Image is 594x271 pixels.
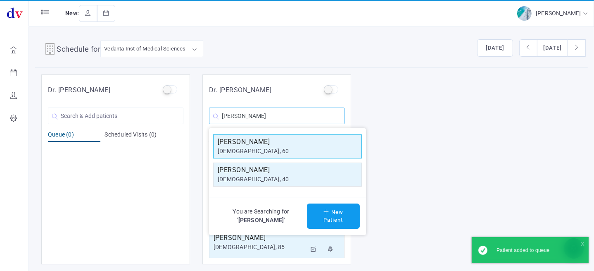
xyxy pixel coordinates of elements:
span: You are Searching for ' ' [215,207,307,225]
div: Scheduled Visits (0) [105,130,183,142]
h5: [PERSON_NAME] [214,233,306,243]
h5: Dr. [PERSON_NAME] [48,85,111,95]
div: [DEMOGRAPHIC_DATA], 60 [218,147,357,156]
div: [DEMOGRAPHIC_DATA], 40 [218,175,357,184]
input: Search & Add patients [209,108,345,124]
h4: Schedule for [57,43,100,57]
h5: Dr. [PERSON_NAME] [209,85,272,95]
div: Vedanta Inst of Medical Sciences [104,44,185,53]
h5: [PERSON_NAME] [218,137,357,147]
span: New: [65,10,79,17]
span: Patient added to queue [497,247,550,253]
button: New Patient [307,204,360,229]
button: [DATE] [537,39,568,57]
button: [DATE] [477,39,513,57]
div: Queue (0) [48,130,100,142]
div: [DEMOGRAPHIC_DATA], 85 [214,243,306,252]
span: [PERSON_NAME] [238,217,284,223]
h5: [PERSON_NAME] [218,165,357,175]
input: Search & Add patients [48,108,183,124]
img: img-2.jpg [517,6,532,21]
span: [PERSON_NAME] [536,10,583,17]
